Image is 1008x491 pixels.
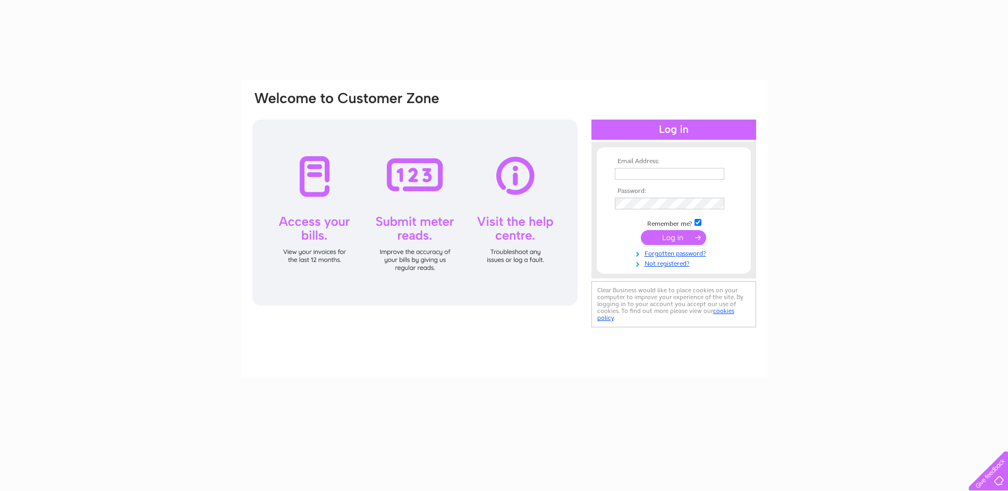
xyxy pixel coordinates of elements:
[597,307,734,321] a: cookies policy
[615,248,735,258] a: Forgotten password?
[612,158,735,165] th: Email Address:
[612,217,735,228] td: Remember me?
[591,281,756,327] div: Clear Business would like to place cookies on your computer to improve your experience of the sit...
[612,188,735,195] th: Password:
[615,258,735,268] a: Not registered?
[641,230,706,245] input: Submit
